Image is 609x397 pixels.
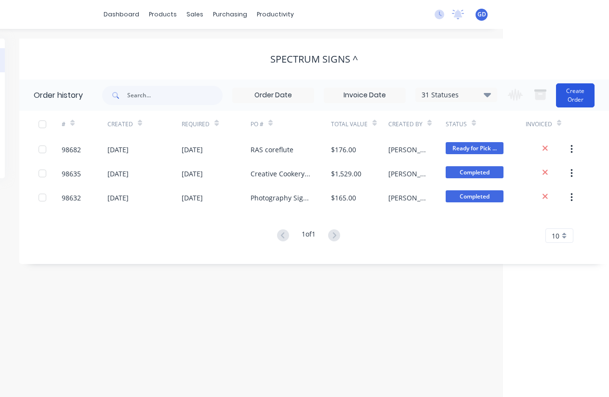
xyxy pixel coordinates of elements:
div: Photography Signage [251,193,312,203]
span: Completed [446,190,503,202]
div: RAS coreflute [251,145,293,155]
div: # [62,111,107,137]
div: Status [446,111,526,137]
div: Created By [388,120,423,129]
div: productivity [252,7,299,22]
div: Required [182,120,210,129]
div: Created By [388,111,446,137]
div: purchasing [208,7,252,22]
span: 10 [552,231,559,241]
div: Required [182,111,251,137]
div: Total Value [331,111,388,137]
div: 1 of 1 [302,229,316,243]
div: sales [182,7,208,22]
input: Invoice Date [324,88,405,103]
div: Created [107,120,133,129]
div: [PERSON_NAME] [388,193,426,203]
div: [DATE] [182,169,203,179]
div: products [144,7,182,22]
div: Invoiced [526,111,571,137]
div: Invoiced [526,120,552,129]
div: SPECTRUM SIGNS ^ [270,53,358,65]
div: [DATE] [107,145,129,155]
div: [PERSON_NAME] [388,169,426,179]
input: Order Date [233,88,314,103]
input: Search... [127,86,223,105]
div: $176.00 [331,145,356,155]
span: Ready for Pick ... [446,142,503,154]
button: Create Order [556,83,595,107]
div: $165.00 [331,193,356,203]
div: [DATE] [182,193,203,203]
div: Order history [34,90,83,101]
div: Total Value [331,120,368,129]
div: Created [107,111,182,137]
div: Creative Cookery Corflutes [251,169,312,179]
span: Completed [446,166,503,178]
div: # [62,120,66,129]
div: 31 Statuses [416,90,497,100]
div: [DATE] [182,145,203,155]
div: [DATE] [107,169,129,179]
a: dashboard [99,7,144,22]
div: 98632 [62,193,81,203]
div: [PERSON_NAME] [388,145,426,155]
div: PO # [251,120,264,129]
div: Status [446,120,467,129]
div: $1,529.00 [331,169,361,179]
div: [DATE] [107,193,129,203]
div: 98682 [62,145,81,155]
div: PO # [251,111,331,137]
span: GD [477,10,486,19]
div: 98635 [62,169,81,179]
